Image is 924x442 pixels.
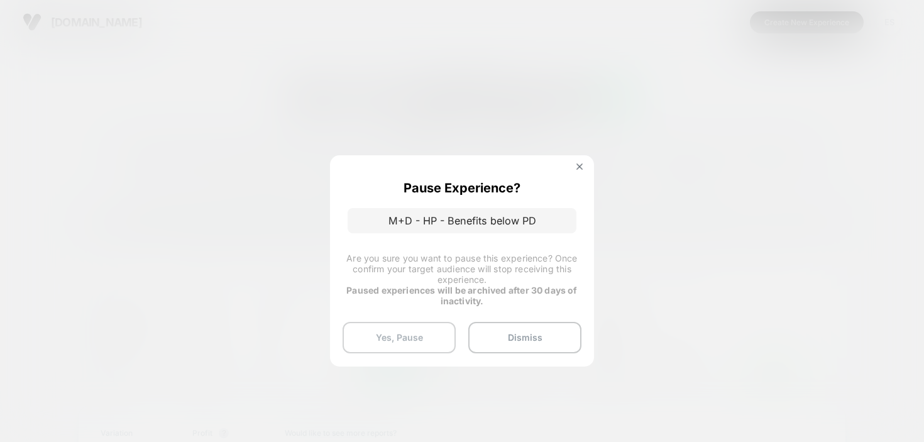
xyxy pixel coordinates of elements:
[348,208,576,233] p: M+D - HP - Benefits below PD
[343,322,456,353] button: Yes, Pause
[346,285,577,306] strong: Paused experiences will be archived after 30 days of inactivity.
[404,180,520,196] p: Pause Experience?
[576,163,583,170] img: close
[346,253,577,285] span: Are you sure you want to pause this experience? Once confirm your target audience will stop recei...
[468,322,581,353] button: Dismiss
